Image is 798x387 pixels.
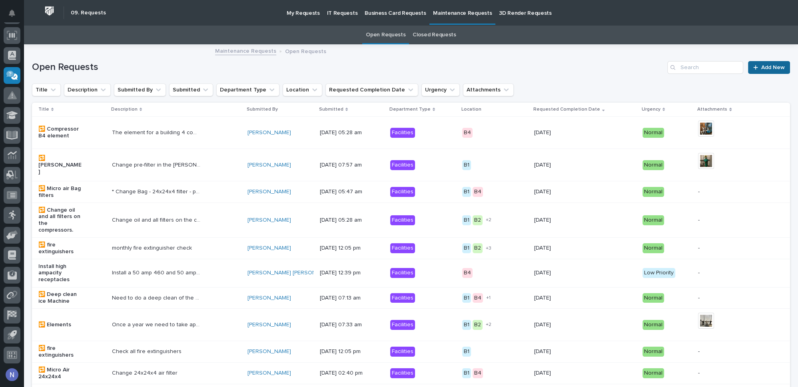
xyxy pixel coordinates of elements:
[642,128,664,138] div: Normal
[697,105,727,114] p: Attachments
[247,295,291,302] a: [PERSON_NAME]
[32,83,61,96] button: Title
[698,245,742,252] p: -
[462,368,471,378] div: B1
[533,105,600,114] p: Requested Completion Date
[667,61,743,74] input: Search
[642,293,664,303] div: Normal
[38,263,83,283] p: Install high ampacity receptacles
[390,347,415,357] div: Facilities
[642,268,675,278] div: Low Priority
[32,309,790,341] tr: 🔁 ElementsOnce a year we need to take apart and clean or change the elements. we also need to mak...
[473,243,483,253] div: B2
[462,268,473,278] div: B4
[390,128,415,138] div: Facilities
[247,129,291,136] a: [PERSON_NAME]
[390,160,415,170] div: Facilities
[698,295,742,302] p: -
[247,322,291,328] a: [PERSON_NAME]
[112,347,183,355] p: Check all fire extinguishers
[534,245,579,252] p: [DATE]
[283,83,322,96] button: Location
[38,155,83,175] p: 🔁 [PERSON_NAME]
[389,105,431,114] p: Department Type
[642,243,664,253] div: Normal
[534,348,579,355] p: [DATE]
[32,149,790,181] tr: 🔁 [PERSON_NAME]Change pre-filter in the [PERSON_NAME] room Filter # KPEA55HChange pre-filter in t...
[32,117,790,149] tr: 🔁 Compressor B4 elementThe element for a building 4 compressor room needs to be changed where it ...
[71,10,106,16] h2: 09. Requests
[462,215,471,225] div: B1
[32,341,790,363] tr: 🔁 fire extinguishersCheck all fire extinguishersCheck all fire extinguishers [PERSON_NAME] [DATE]...
[486,296,491,300] span: + 1
[247,270,336,276] a: [PERSON_NAME] [PERSON_NAME]
[642,320,664,330] div: Normal
[462,293,471,303] div: B1
[366,26,405,44] a: Open Requests
[111,105,138,114] p: Description
[698,270,742,276] p: -
[32,287,790,309] tr: 🔁 Deep clean ice MachineNeed to do a deep clean of the 4 ice machines - Remove all ice -Clean coi...
[38,207,83,234] p: 🔁 Change oil and all filters on the compressors.
[390,268,415,278] div: Facilities
[534,322,579,328] p: [DATE]
[325,83,418,96] button: Requested Completion Date
[114,83,166,96] button: Submitted By
[320,129,364,136] p: [DATE] 05:28 am
[473,293,483,303] div: B4
[112,187,202,195] p: * Change Bag - 24x24x4 filter - pre filter
[169,83,213,96] button: Submitted
[698,370,742,377] p: -
[462,128,473,138] div: B4
[462,347,471,357] div: B1
[4,5,20,22] button: Notifications
[247,162,291,169] a: [PERSON_NAME]
[38,105,49,114] p: Title
[32,363,790,384] tr: 🔁 Micro Air 24x24x4Change 24x24x4 air filterChange 24x24x4 air filter [PERSON_NAME] [DATE] 02:40 ...
[112,293,202,302] p: Need to do a deep clean of the 4 ice machines - Remove all ice -Clean coils -Remove all parts per...
[247,348,291,355] a: [PERSON_NAME]
[10,10,20,22] div: Notifications
[32,259,790,288] tr: Install high ampacity receptaclesInstall a 50 amp 460 and 50 amp 230 recepts in [PERSON_NAME] wor...
[473,320,483,330] div: B2
[215,46,276,55] a: Maintenance Requests
[534,295,579,302] p: [DATE]
[642,105,660,114] p: Urgency
[390,320,415,330] div: Facilities
[320,162,364,169] p: [DATE] 07:57 am
[38,242,83,255] p: 🔁 fire extinguishers
[390,293,415,303] div: Facilities
[534,217,579,224] p: [DATE]
[761,65,785,70] span: Add New
[112,268,202,276] p: Install a 50 amp 460 and 50 amp 230 recepts in Patrick Briars work area for testing large ampacit...
[390,243,415,253] div: Facilities
[38,126,83,139] p: 🔁 Compressor B4 element
[473,187,483,197] div: B4
[390,368,415,378] div: Facilities
[32,62,664,73] h1: Open Requests
[216,83,279,96] button: Department Type
[748,61,790,74] a: Add New
[486,322,491,327] span: + 2
[534,189,579,195] p: [DATE]
[319,105,343,114] p: Submitted
[462,320,471,330] div: B1
[421,83,460,96] button: Urgency
[320,217,364,224] p: [DATE] 05:28 am
[698,189,742,195] p: -
[38,345,83,359] p: 🔁 fire extinguishers
[698,348,742,355] p: -
[320,370,364,377] p: [DATE] 02:40 pm
[38,322,83,328] p: 🔁 Elements
[473,368,483,378] div: B4
[462,243,471,253] div: B1
[462,160,471,170] div: B1
[38,291,83,305] p: 🔁 Deep clean ice Machine
[64,83,111,96] button: Description
[390,215,415,225] div: Facilities
[413,26,456,44] a: Closed Requests
[461,105,481,114] p: Location
[112,368,179,377] p: Change 24x24x4 air filter
[320,295,364,302] p: [DATE] 07:13 am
